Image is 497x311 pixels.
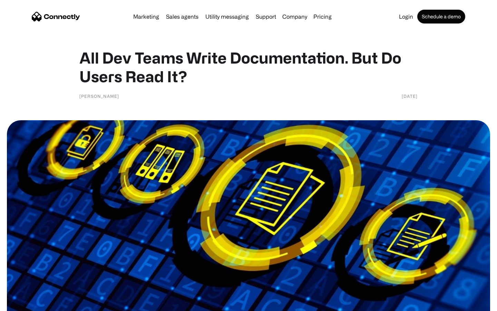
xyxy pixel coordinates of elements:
[417,10,465,23] a: Schedule a demo
[396,14,416,19] a: Login
[79,48,418,86] h1: All Dev Teams Write Documentation. But Do Users Read It?
[203,14,252,19] a: Utility messaging
[79,93,119,100] div: [PERSON_NAME]
[163,14,201,19] a: Sales agents
[311,14,334,19] a: Pricing
[282,12,307,21] div: Company
[253,14,279,19] a: Support
[14,299,41,309] ul: Language list
[7,299,41,309] aside: Language selected: English
[130,14,162,19] a: Marketing
[402,93,418,100] div: [DATE]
